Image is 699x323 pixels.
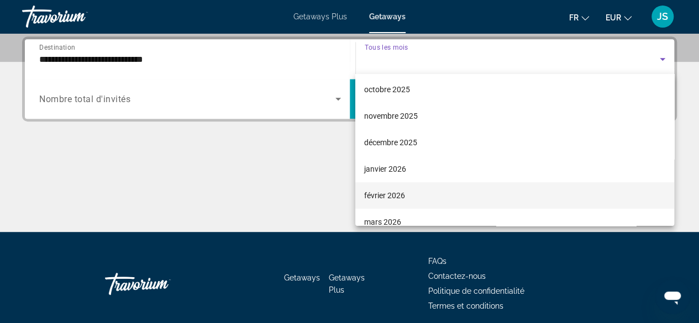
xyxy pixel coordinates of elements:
[364,162,406,176] span: janvier 2026
[364,83,410,96] span: octobre 2025
[364,189,405,202] span: février 2026
[364,109,418,123] span: novembre 2025
[364,136,417,149] span: décembre 2025
[655,279,690,314] iframe: Bouton de lancement de la fenêtre de messagerie
[364,215,401,229] span: mars 2026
